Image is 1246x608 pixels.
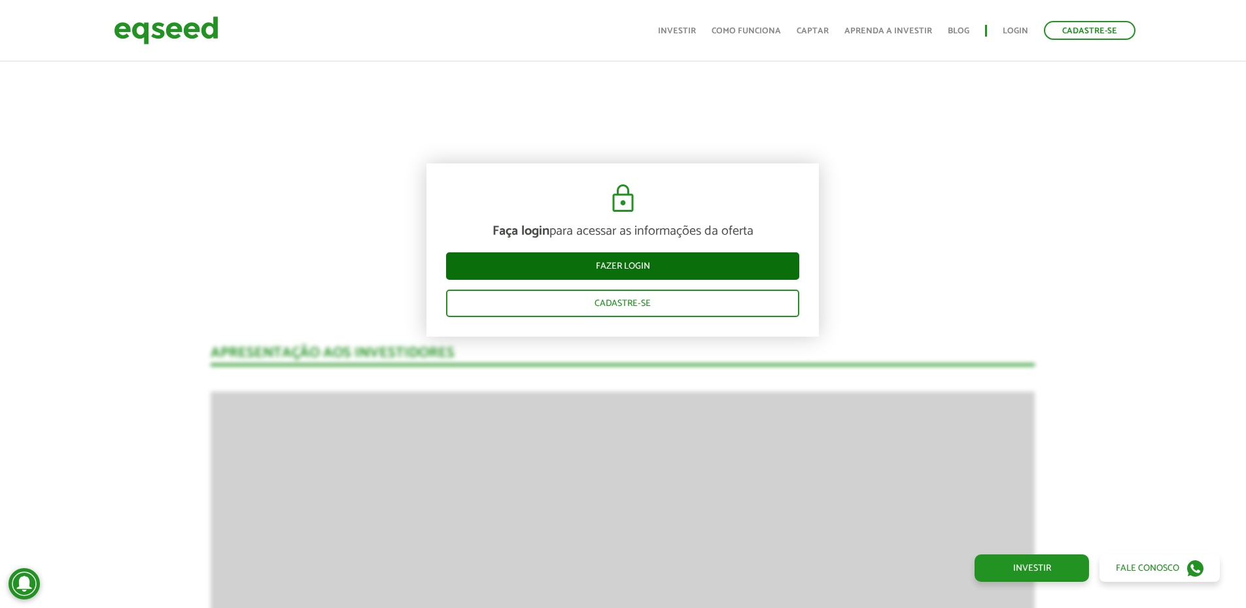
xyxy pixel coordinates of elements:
a: Captar [797,27,829,35]
a: Login [1003,27,1028,35]
a: Investir [975,554,1089,582]
a: Cadastre-se [1044,21,1135,40]
strong: Faça login [493,220,549,242]
img: EqSeed [114,13,218,48]
a: Aprenda a investir [844,27,932,35]
a: Fazer login [446,252,799,280]
a: Blog [948,27,969,35]
a: Investir [658,27,696,35]
p: para acessar as informações da oferta [446,224,799,239]
a: Fale conosco [1099,554,1220,582]
img: cadeado.svg [607,183,639,214]
a: Cadastre-se [446,290,799,317]
a: Como funciona [712,27,781,35]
